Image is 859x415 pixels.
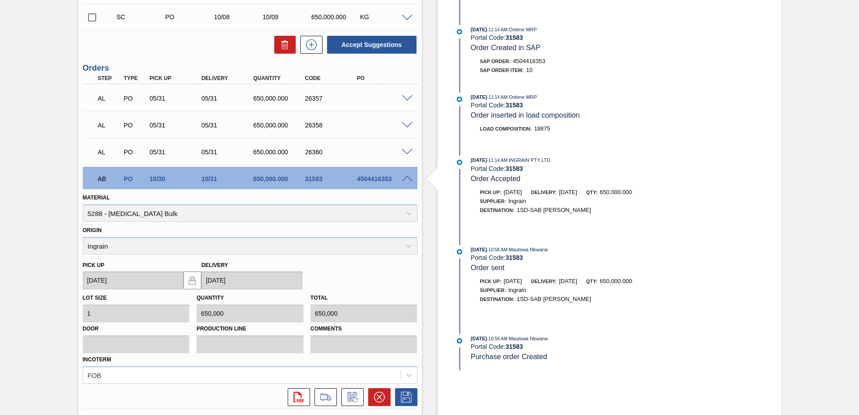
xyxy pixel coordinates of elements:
span: : Ontime MRP [507,94,537,100]
strong: 31583 [506,254,523,261]
div: 650,000.000 [251,95,309,102]
span: Order Accepted [471,175,520,182]
div: Go to Load Composition [310,388,337,406]
div: Portal Code: [471,34,683,41]
div: 650,000.000 [251,122,309,129]
span: - 11:14 AM [487,158,508,163]
div: Inform order change [337,388,364,406]
label: Pick up [83,262,105,268]
span: [DATE] [559,278,577,284]
div: 05/31/2025 [199,148,257,156]
span: 4504416353 [513,58,545,64]
span: 650,000.000 [600,278,632,284]
label: Material [83,195,110,201]
span: [DATE] [504,189,522,195]
div: Awaiting Load Composition [96,89,123,108]
label: Quantity [196,295,224,301]
span: Order inserted in load composition [471,111,580,119]
div: Accept Suggestions [323,35,417,55]
span: : Mautswa Nkwana [507,336,548,341]
img: atual [457,160,462,165]
span: - 11:14 AM [487,27,508,32]
span: 10 [526,67,532,73]
span: 18875 [534,125,550,132]
div: 10/08/2025 [212,13,266,21]
strong: 31583 [506,102,523,109]
div: Open PDF file [283,388,310,406]
div: 26360 [303,148,361,156]
h3: Orders [83,64,417,73]
div: 10/30/2025 [147,175,205,182]
div: 05/31/2025 [199,122,257,129]
p: AL [98,148,120,156]
label: Lot size [83,295,107,301]
span: [DATE] [471,27,487,32]
span: Order Created in SAP [471,44,540,51]
span: 1SD-SAB [PERSON_NAME] [517,296,591,302]
label: Production Line [196,322,303,335]
span: - 11:14 AM [487,95,508,100]
div: Portal Code: [471,102,683,109]
span: [DATE] [471,247,487,252]
span: Pick up: [480,190,502,195]
p: AL [98,122,120,129]
span: Supplier: [480,288,506,293]
span: SAP Order: [480,59,511,64]
label: Door [83,322,190,335]
span: Delivery: [531,190,557,195]
span: [DATE] [559,189,577,195]
span: [DATE] [471,94,487,100]
span: Ingrain [508,198,526,204]
div: Delivery [199,75,257,81]
strong: 31583 [506,343,523,350]
div: 05/31/2025 [147,122,205,129]
div: KG [358,13,412,21]
div: 650,000.000 [309,13,363,21]
span: Destination: [480,296,515,302]
div: Delete Suggestions [270,36,296,54]
span: : INGRAIN PTY LTD [507,157,550,163]
div: 650,000.000 [251,175,309,182]
div: Portal Code: [471,165,683,172]
div: PO [355,75,413,81]
span: [DATE] [471,157,487,163]
div: Step [96,75,123,81]
div: Awaiting Load Composition [96,142,123,162]
div: 4504416353 [355,175,413,182]
span: 1SD-SAB [PERSON_NAME] [517,207,591,213]
div: Awaiting Load Composition [96,115,123,135]
div: 31583 [303,175,361,182]
div: Save Order [391,388,417,406]
div: Quantity [251,75,309,81]
div: 650,000.000 [251,148,309,156]
label: Origin [83,227,102,233]
div: 05/31/2025 [147,148,205,156]
div: Suggestion Created [115,13,169,21]
p: AB [98,175,120,182]
span: Qty: [586,190,597,195]
span: Delivery: [531,279,557,284]
div: 26358 [303,122,361,129]
div: Portal Code: [471,343,683,350]
span: [DATE] [471,336,487,341]
div: 10/09/2025 [260,13,315,21]
div: 10/31/2025 [199,175,257,182]
button: Accept Suggestions [327,36,417,54]
span: Purchase order Created [471,353,547,360]
div: Purchase order [121,148,148,156]
div: Purchase order [121,95,148,102]
input: mm/dd/yyyy [201,271,302,289]
div: Type [121,75,148,81]
strong: 31583 [506,34,523,41]
div: Portal Code: [471,254,683,261]
img: atual [457,249,462,254]
div: Pick up [147,75,205,81]
div: Purchase order [121,122,148,129]
label: Incoterm [83,356,111,363]
div: Awaiting Billing [96,169,123,189]
div: 26357 [303,95,361,102]
div: FOB [88,371,102,379]
span: : Mautswa Nkwana [507,247,548,252]
p: AL [98,95,120,102]
div: 05/31/2025 [199,95,257,102]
